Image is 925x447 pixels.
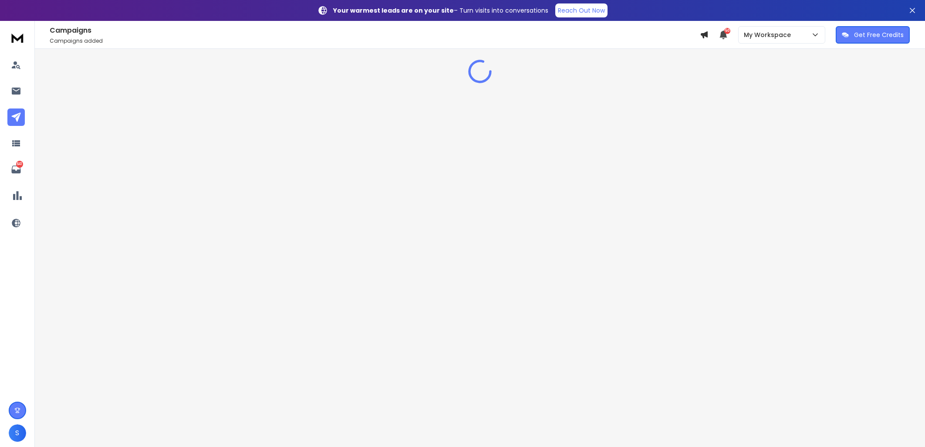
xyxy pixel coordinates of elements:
a: Reach Out Now [555,3,608,17]
p: My Workspace [744,30,794,39]
p: Reach Out Now [558,6,605,15]
p: 641 [16,161,23,168]
p: Get Free Credits [854,30,904,39]
button: S [9,424,26,442]
p: Campaigns added [50,37,700,44]
a: 641 [7,161,25,178]
h1: Campaigns [50,25,700,36]
button: Get Free Credits [836,26,910,44]
strong: Your warmest leads are on your site [333,6,454,15]
p: – Turn visits into conversations [333,6,548,15]
img: logo [9,30,26,46]
span: 50 [724,28,730,34]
